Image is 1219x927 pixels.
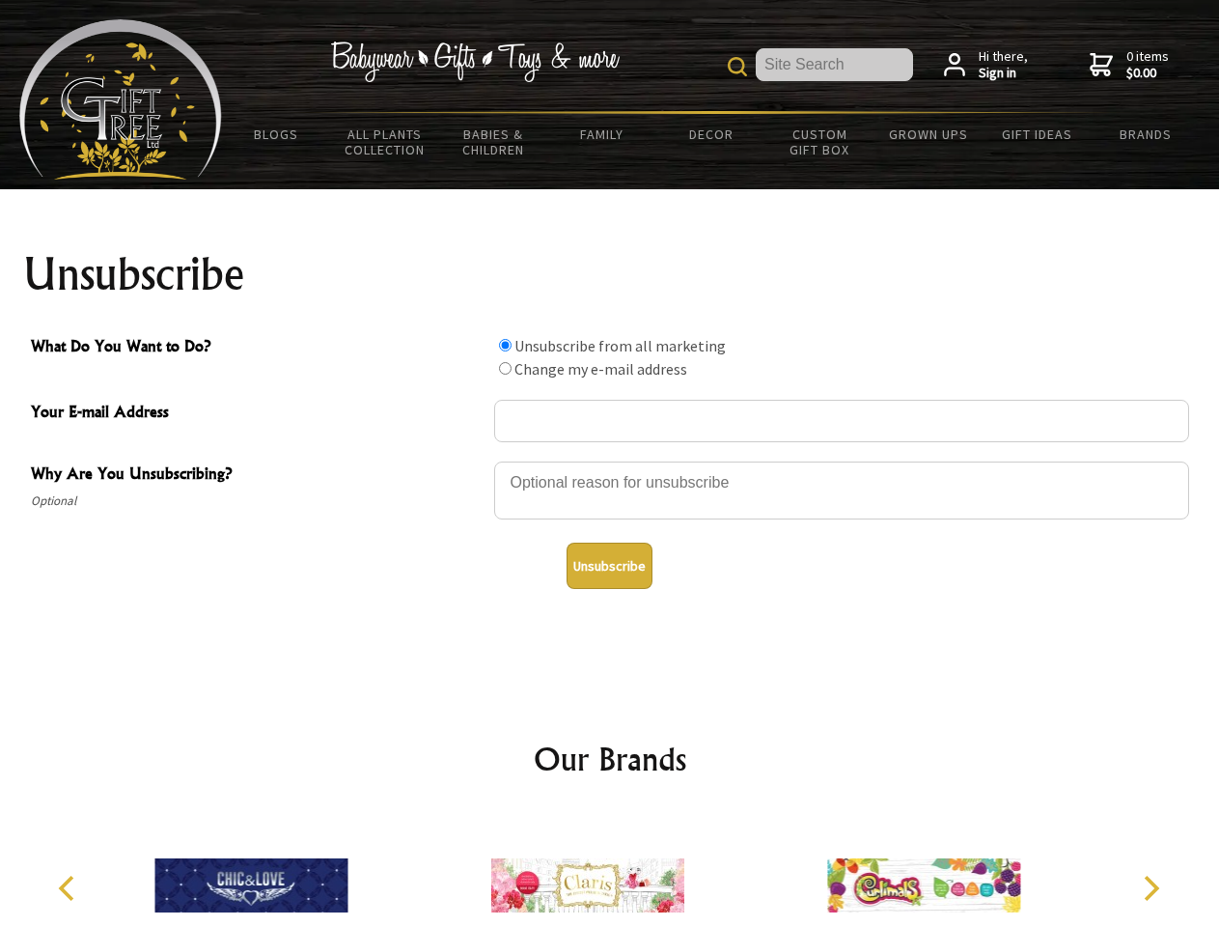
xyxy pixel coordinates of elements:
label: Change my e-mail address [514,359,687,379]
span: What Do You Want to Do? [31,334,485,362]
button: Previous [48,867,91,910]
strong: $0.00 [1126,65,1169,82]
button: Unsubscribe [567,543,652,589]
input: Your E-mail Address [494,400,1189,442]
a: Custom Gift Box [765,114,874,170]
textarea: Why Are You Unsubscribing? [494,462,1189,520]
input: What Do You Want to Do? [499,362,512,375]
img: Babyware - Gifts - Toys and more... [19,19,222,180]
h1: Unsubscribe [23,251,1197,297]
a: Decor [656,114,765,154]
span: 0 items [1126,47,1169,82]
button: Next [1129,867,1172,910]
input: Site Search [756,48,913,81]
h2: Our Brands [39,736,1181,782]
strong: Sign in [979,65,1028,82]
input: What Do You Want to Do? [499,339,512,351]
a: Hi there,Sign in [944,48,1028,82]
span: Optional [31,490,485,513]
a: 0 items$0.00 [1090,48,1169,82]
a: Gift Ideas [983,114,1092,154]
a: Family [548,114,657,154]
a: Grown Ups [873,114,983,154]
a: Babies & Children [439,114,548,170]
span: Hi there, [979,48,1028,82]
a: Brands [1092,114,1201,154]
a: All Plants Collection [331,114,440,170]
label: Unsubscribe from all marketing [514,336,726,355]
a: BLOGS [222,114,331,154]
span: Your E-mail Address [31,400,485,428]
img: Babywear - Gifts - Toys & more [330,42,620,82]
span: Why Are You Unsubscribing? [31,462,485,490]
img: product search [728,57,747,76]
